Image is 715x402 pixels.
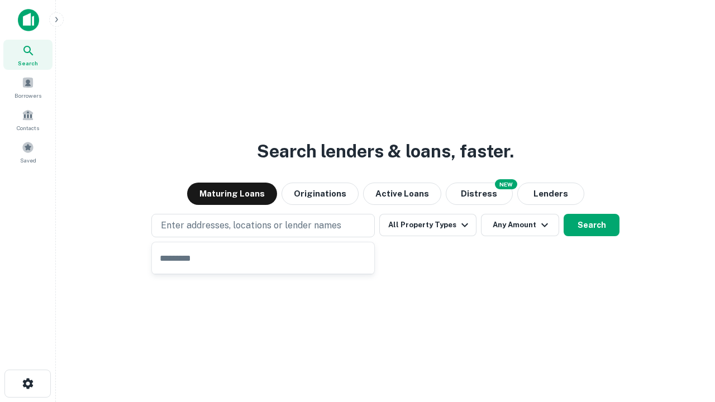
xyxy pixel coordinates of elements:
button: Enter addresses, locations or lender names [151,214,375,237]
h3: Search lenders & loans, faster. [257,138,514,165]
a: Search [3,40,53,70]
a: Saved [3,137,53,167]
button: Search distressed loans with lien and other non-mortgage details. [446,183,513,205]
button: Any Amount [481,214,559,236]
span: Saved [20,156,36,165]
iframe: Chat Widget [659,313,715,366]
span: Contacts [17,123,39,132]
button: Originations [282,183,359,205]
img: capitalize-icon.png [18,9,39,31]
span: Search [18,59,38,68]
a: Contacts [3,104,53,135]
button: All Property Types [379,214,476,236]
button: Lenders [517,183,584,205]
div: NEW [495,179,517,189]
button: Maturing Loans [187,183,277,205]
button: Active Loans [363,183,441,205]
p: Enter addresses, locations or lender names [161,219,341,232]
a: Borrowers [3,72,53,102]
span: Borrowers [15,91,41,100]
button: Search [564,214,619,236]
